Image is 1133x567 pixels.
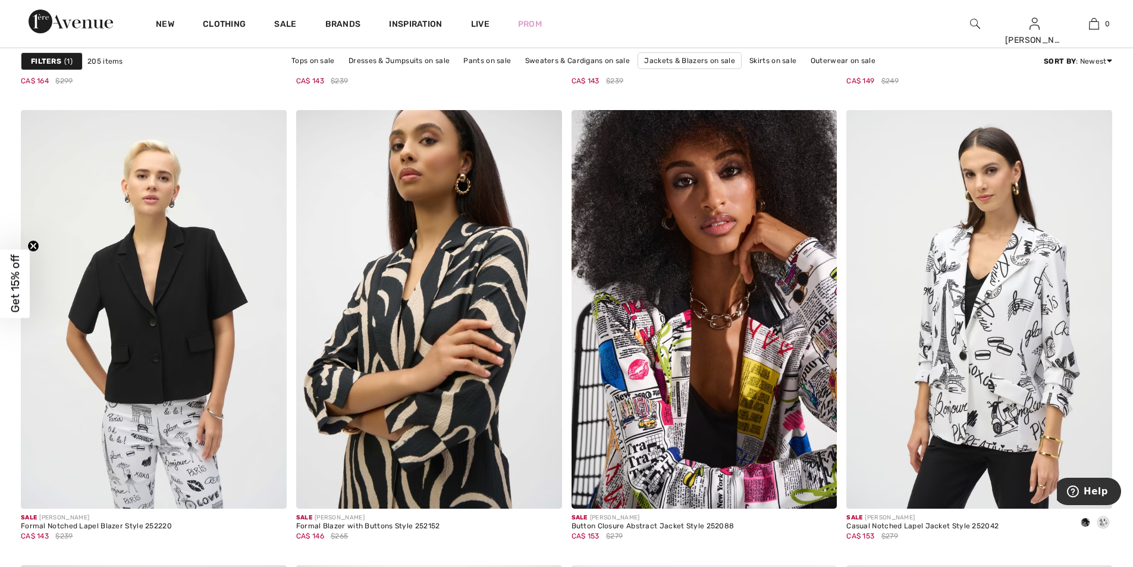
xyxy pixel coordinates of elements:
strong: Filters [31,56,61,67]
img: My Bag [1089,17,1099,31]
a: Live [471,18,489,30]
span: CA$ 143 [296,77,324,85]
img: Casual Notched Lapel Jacket Style 252042. Black/Vanilla [846,110,1112,509]
div: [PERSON_NAME] [21,513,172,522]
img: Formal Notched Lapel Blazer Style 252220. Black [21,110,287,509]
span: Sale [846,514,862,521]
a: Dresses & Jumpsuits on sale [343,53,456,68]
span: 205 items [87,56,123,67]
span: $249 [881,76,899,86]
div: [PERSON_NAME] [296,513,440,522]
img: search the website [970,17,980,31]
a: Brands [325,19,361,32]
span: 1 [64,56,73,67]
span: CA$ 143 [572,77,600,85]
span: Sale [296,514,312,521]
strong: Sort By [1044,57,1076,65]
div: Vanilla/Black [1094,513,1112,533]
span: CA$ 153 [572,532,600,540]
a: Skirts on sale [743,53,802,68]
div: Button Closure Abstract Jacket Style 252088 [572,522,735,531]
div: : Newest [1044,56,1112,67]
a: Prom [518,18,542,30]
a: Tops on sale [285,53,341,68]
span: CA$ 146 [296,532,324,540]
span: $265 [331,531,348,541]
span: $299 [55,76,73,86]
img: Formal Blazer with Buttons Style 252152. Black/parchment [296,110,562,509]
img: Button Closure Abstract Jacket Style 252088. Multi [572,110,837,509]
div: [PERSON_NAME] [572,513,735,522]
iframe: Opens a widget where you can find more information [1057,478,1121,508]
span: $239 [331,76,348,86]
button: Close teaser [27,240,39,252]
span: Sale [21,514,37,521]
span: Inspiration [389,19,442,32]
span: CA$ 164 [21,77,49,85]
span: $279 [881,531,898,541]
div: Formal Notched Lapel Blazer Style 252220 [21,522,172,531]
span: CA$ 153 [846,532,874,540]
img: 1ère Avenue [29,10,113,33]
a: Outerwear on sale [805,53,881,68]
img: My Info [1030,17,1040,31]
a: New [156,19,174,32]
span: Sale [572,514,588,521]
div: Casual Notched Lapel Jacket Style 252042 [846,522,999,531]
span: $239 [606,76,623,86]
a: Jackets & Blazers on sale [638,52,742,69]
a: Clothing [203,19,246,32]
span: CA$ 149 [846,77,874,85]
a: Pants on sale [457,53,517,68]
a: Sweaters & Cardigans on sale [519,53,636,68]
span: $239 [55,531,73,541]
span: CA$ 143 [21,532,49,540]
a: Sale [274,19,296,32]
span: 0 [1105,18,1110,29]
div: Formal Blazer with Buttons Style 252152 [296,522,440,531]
a: Sign In [1030,18,1040,29]
span: Get 15% off [8,255,22,313]
div: [PERSON_NAME] [1005,34,1063,46]
div: Black/Vanilla [1076,513,1094,533]
span: $279 [606,531,623,541]
div: [PERSON_NAME] [846,513,999,522]
a: 0 [1065,17,1123,31]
